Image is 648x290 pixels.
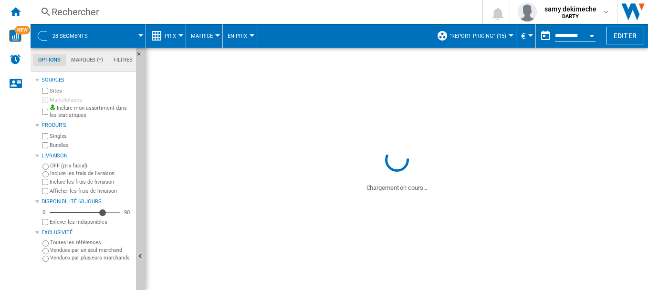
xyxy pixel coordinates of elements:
[50,254,132,261] label: Vendues par plusieurs marchands
[562,13,579,20] b: DARTY
[40,209,48,216] div: 0
[42,106,48,118] input: Inclure mon assortiment dans les statistiques
[50,142,132,149] label: Bundles
[52,5,457,19] div: Rechercher
[50,247,132,254] label: Vendues par un seul marchand
[165,33,176,39] span: Prix
[42,88,48,94] input: Sites
[521,31,526,41] span: €
[366,184,428,191] ng-transclude: Chargement en cours...
[50,178,132,186] label: Inclure les frais de livraison
[191,24,218,48] button: Matrice
[50,170,132,177] label: Inclure les frais de livraison
[544,4,596,14] span: samy dekimeche
[108,54,138,66] md-tab-item: Filtres
[42,133,48,139] input: Singles
[50,87,132,94] label: Sites
[536,26,555,45] button: md-calendar
[42,188,48,194] input: Afficher les frais de livraison
[42,198,132,206] div: Disponibilité 68 Jours
[449,33,506,39] span: "Report Pricing" (15)
[50,218,132,226] label: Enlever les indisponibles
[228,24,252,48] button: En Prix
[42,97,48,103] input: Marketplaces
[521,24,531,48] button: €
[42,152,132,160] div: Livraison
[15,26,30,34] span: NEW
[66,54,108,66] md-tab-item: Marques (*)
[165,24,181,48] button: Prix
[52,24,97,48] button: 28 segments
[10,53,21,65] img: alerts-logo.svg
[42,240,49,247] input: Toutes les références
[50,162,132,169] label: OFF (prix facial)
[35,24,141,48] div: 28 segments
[42,164,49,170] input: OFF (prix facial)
[42,76,132,84] div: Sources
[42,122,132,129] div: Produits
[518,2,537,21] img: profile.jpg
[136,48,147,65] button: Masquer
[42,248,49,254] input: Vendues par un seul marchand
[191,33,213,39] span: Matrice
[50,104,55,110] img: mysite-bg-18x18.png
[50,96,132,104] label: Marketplaces
[42,179,48,185] input: Inclure les frais de livraison
[50,104,132,119] label: Inclure mon assortiment dans les statistiques
[449,24,511,48] button: "Report Pricing" (15)
[42,219,48,225] input: Afficher les frais de livraison
[42,142,48,148] input: Bundles
[42,229,132,237] div: Exclusivité
[606,27,644,44] button: Editer
[42,256,49,262] input: Vendues par plusieurs marchands
[583,26,600,43] button: Open calendar
[9,30,21,42] img: wise-card.svg
[52,33,88,39] span: 28 segments
[50,133,132,140] label: Singles
[42,171,49,177] input: Inclure les frais de livraison
[437,24,511,48] div: "Report Pricing" (15)
[50,187,132,195] label: Afficher les frais de livraison
[50,208,120,217] md-slider: Disponibilité
[228,33,247,39] span: En Prix
[50,239,132,246] label: Toutes les références
[33,54,66,66] md-tab-item: Options
[516,24,536,48] md-menu: Currency
[151,24,181,48] div: Prix
[122,209,132,216] div: 90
